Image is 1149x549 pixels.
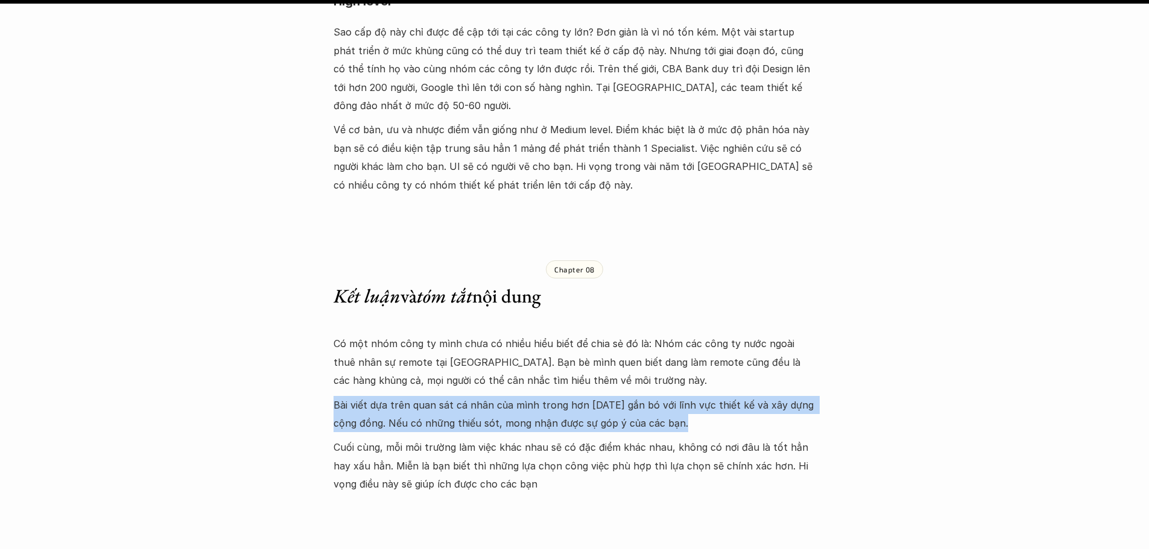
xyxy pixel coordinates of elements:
[334,438,816,493] p: Cuối cùng, mỗi môi trường làm việc khác nhau sẽ có đặc điểm khác nhau, không có nơi đâu là tốt hẳ...
[334,121,816,194] p: Về cơ bản, ưu và nhược điểm vẫn giống như ở Medium level. Điểm khác biệt là ở mức độ phân hóa này...
[334,334,816,389] p: Có một nhóm công ty mình chưa có nhiều hiểu biết để chia sẻ đó là: Nhóm các công ty nước ngoài th...
[334,396,816,433] p: Bài viết dựa trên quan sát cá nhân của mình trong hơn [DATE] gắn bó với lĩnh vực thiết kế và xây ...
[334,284,816,307] h3: và nội dung
[417,283,472,309] em: tóm tắt
[334,283,400,309] em: Kết luận
[554,265,595,274] p: Chapter 08
[334,23,816,115] p: Sao cấp độ này chỉ được đề cập tới tại các công ty lớn? Đơn giản là vì nó tốn kém. Một vài startu...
